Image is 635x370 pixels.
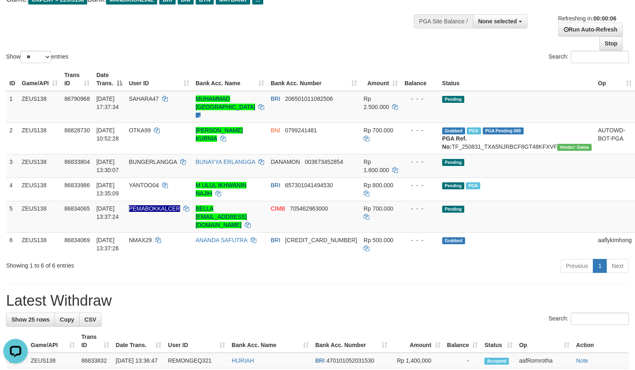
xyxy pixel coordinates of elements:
[228,329,312,353] th: Bank Acc. Name: activate to sort column ascending
[18,91,61,123] td: ZEUS138
[606,259,629,273] a: Next
[113,353,165,368] td: [DATE] 13:36:47
[285,127,317,134] span: Copy 0799241481 to clipboard
[285,182,333,188] span: Copy 657301041494530 to clipboard
[129,205,180,212] span: Nama rekening ada tanda titik/strip, harap diedit
[364,127,393,134] span: Rp 700.000
[6,68,18,91] th: ID
[549,51,629,63] label: Search:
[444,353,481,368] td: -
[196,159,255,165] a: BUNAYYA ERLANGGA
[79,313,102,327] a: CSV
[593,259,607,273] a: 1
[364,182,393,188] span: Rp 800.000
[467,127,481,134] span: Marked by aafsreyleap
[6,154,18,177] td: 3
[271,205,285,212] span: CIMB
[391,353,444,368] td: Rp 1,400,000
[571,51,629,63] input: Search:
[364,237,393,243] span: Rp 500.000
[405,181,436,189] div: - - -
[61,68,93,91] th: Trans ID: activate to sort column ascending
[129,159,177,165] span: BUNGERLANGGA
[6,293,629,309] h1: Latest Withdraw
[439,123,595,154] td: TF_250831_TXA5NJRBCF8GT48KFXVF
[129,182,159,188] span: YANTOO04
[6,258,258,270] div: Showing 1 to 6 of 6 entries
[473,14,527,28] button: None selected
[405,95,436,103] div: - - -
[6,201,18,232] td: 5
[18,201,61,232] td: ZEUS138
[290,205,328,212] span: Copy 705462963000 to clipboard
[192,68,268,91] th: Bank Acc. Name: activate to sort column ascending
[549,313,629,325] label: Search:
[414,14,473,28] div: PGA Site Balance /
[271,95,280,102] span: BRI
[558,15,616,22] span: Refreshing in:
[285,237,357,243] span: Copy 119001019083506 to clipboard
[271,127,280,134] span: BNI
[196,205,247,228] a: BELLA [EMAIL_ADDRESS][DOMAIN_NAME]
[113,329,165,353] th: Date Trans.: activate to sort column ascending
[165,353,228,368] td: REMONGEQ321
[271,237,280,243] span: BRI
[6,177,18,201] td: 4
[196,182,246,197] a: M ULUL IKHWANIN NAJIH
[405,158,436,166] div: - - -
[18,177,61,201] td: ZEUS138
[27,353,78,368] td: ZEUS138
[516,329,573,353] th: Op: activate to sort column ascending
[478,18,517,25] span: None selected
[11,316,50,323] span: Show 25 rows
[18,68,61,91] th: Game/API: activate to sort column ascending
[442,206,464,213] span: Pending
[54,313,79,327] a: Copy
[64,127,90,134] span: 86828730
[196,95,255,110] a: MUHAMMAD [GEOGRAPHIC_DATA]
[64,237,90,243] span: 86834069
[573,329,629,353] th: Action
[96,159,119,173] span: [DATE] 13:30:07
[326,357,374,364] span: Copy 470101052031530 to clipboard
[312,329,391,353] th: Bank Acc. Number: activate to sort column ascending
[6,313,55,327] a: Show 25 rows
[360,68,401,91] th: Amount: activate to sort column ascending
[267,68,360,91] th: Bank Acc. Number: activate to sort column ascending
[557,144,592,151] span: Vendor URL: https://trx31.1velocity.biz
[6,123,18,154] td: 2
[60,316,74,323] span: Copy
[6,329,27,353] th: ID: activate to sort column descending
[558,23,623,36] a: Run Auto-Refresh
[196,237,247,243] a: ANANDA SAFUTRA
[6,91,18,123] td: 1
[64,205,90,212] span: 86834065
[576,357,588,364] a: Note
[271,159,300,165] span: DANAMON
[96,127,119,142] span: [DATE] 10:52:28
[364,95,389,110] span: Rp 2.500.000
[18,232,61,256] td: ZEUS138
[466,182,480,189] span: Marked by aafkaynarin
[599,36,623,50] a: Stop
[364,205,393,212] span: Rp 700.000
[483,127,524,134] span: PGA Pending
[78,353,113,368] td: 86833832
[64,182,90,188] span: 86833986
[27,329,78,353] th: Game/API: activate to sort column ascending
[129,127,151,134] span: OTKA99
[18,123,61,154] td: ZEUS138
[442,237,465,244] span: Grabbed
[96,95,119,110] span: [DATE] 17:37:34
[593,15,616,22] strong: 00:00:06
[96,205,119,220] span: [DATE] 13:37:24
[391,329,444,353] th: Amount: activate to sort column ascending
[93,68,125,91] th: Date Trans.: activate to sort column descending
[405,126,436,134] div: - - -
[481,329,516,353] th: Status: activate to sort column ascending
[96,182,119,197] span: [DATE] 13:35:09
[6,51,68,63] label: Show entries
[129,237,152,243] span: NMAX29
[129,95,159,102] span: SAHARA47
[285,95,333,102] span: Copy 206501011082506 to clipboard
